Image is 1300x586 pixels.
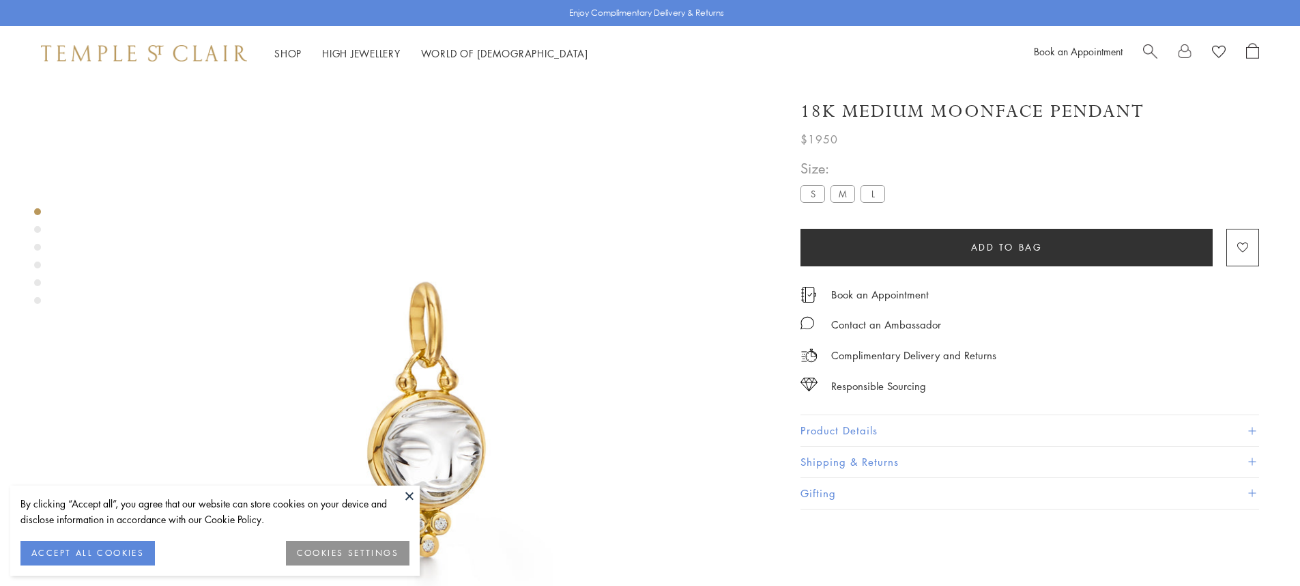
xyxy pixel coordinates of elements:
[322,46,401,60] a: High JewelleryHigh Jewellery
[800,157,891,180] span: Size:
[831,287,929,302] a: Book an Appointment
[286,541,409,566] button: COOKIES SETTINGS
[800,347,818,364] img: icon_delivery.svg
[800,100,1144,124] h1: 18K Medium Moonface Pendant
[800,287,817,303] img: icon_appointment.svg
[830,185,855,202] label: M
[861,185,885,202] label: L
[971,240,1043,255] span: Add to bag
[800,185,825,202] label: S
[34,205,41,315] div: Product gallery navigation
[800,229,1213,266] button: Add to bag
[800,415,1259,446] button: Product Details
[274,45,588,62] nav: Main navigation
[41,45,247,61] img: Temple St. Clair
[569,6,724,20] p: Enjoy Complimentary Delivery & Returns
[800,378,818,391] img: icon_sourcing.svg
[831,378,926,395] div: Responsible Sourcing
[274,46,302,60] a: ShopShop
[800,447,1259,477] button: Shipping & Returns
[800,478,1259,509] button: Gifting
[421,46,588,60] a: World of [DEMOGRAPHIC_DATA]World of [DEMOGRAPHIC_DATA]
[800,316,814,330] img: MessageIcon-01_2.svg
[20,496,409,527] div: By clicking “Accept all”, you agree that our website can store cookies on your device and disclos...
[1212,43,1226,64] a: View Wishlist
[1246,43,1259,64] a: Open Shopping Bag
[20,541,155,566] button: ACCEPT ALL COOKIES
[800,130,838,148] span: $1950
[1143,43,1157,64] a: Search
[1034,44,1123,58] a: Book an Appointment
[831,316,941,333] div: Contact an Ambassador
[831,347,996,364] p: Complimentary Delivery and Returns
